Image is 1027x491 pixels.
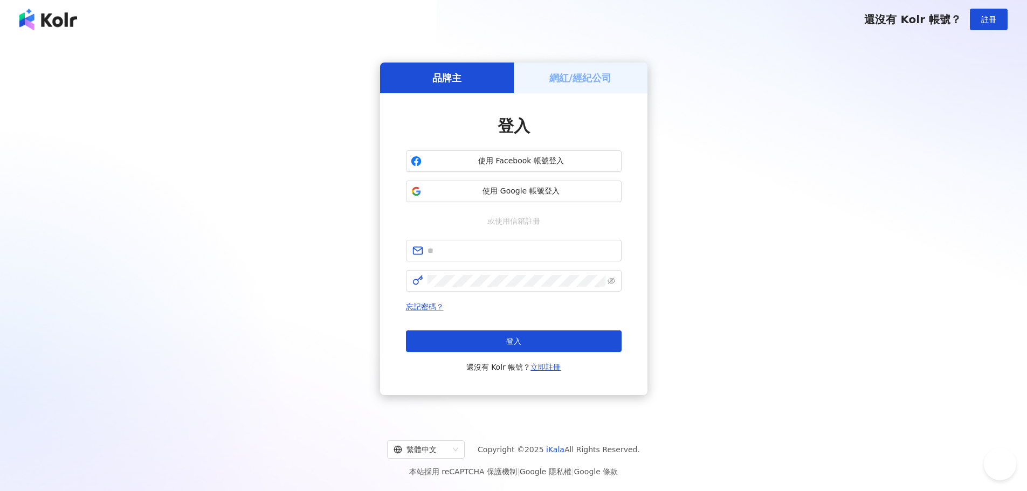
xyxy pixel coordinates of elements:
[571,467,574,476] span: |
[406,330,622,352] button: 登入
[432,71,461,85] h5: 品牌主
[864,13,961,26] span: 還沒有 Kolr 帳號？
[498,116,530,135] span: 登入
[574,467,618,476] a: Google 條款
[480,215,548,227] span: 或使用信箱註冊
[426,186,617,197] span: 使用 Google 帳號登入
[426,156,617,167] span: 使用 Facebook 帳號登入
[517,467,520,476] span: |
[984,448,1016,480] iframe: Help Scout Beacon - Open
[549,71,611,85] h5: 網紅/經紀公司
[478,443,640,456] span: Copyright © 2025 All Rights Reserved.
[970,9,1008,30] button: 註冊
[608,277,615,285] span: eye-invisible
[394,441,449,458] div: 繁體中文
[506,337,521,345] span: 登入
[406,150,622,172] button: 使用 Facebook 帳號登入
[530,363,561,371] a: 立即註冊
[406,181,622,202] button: 使用 Google 帳號登入
[520,467,571,476] a: Google 隱私權
[406,302,444,311] a: 忘記密碼？
[19,9,77,30] img: logo
[546,445,564,454] a: iKala
[466,361,561,374] span: 還沒有 Kolr 帳號？
[981,15,996,24] span: 註冊
[409,465,618,478] span: 本站採用 reCAPTCHA 保護機制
